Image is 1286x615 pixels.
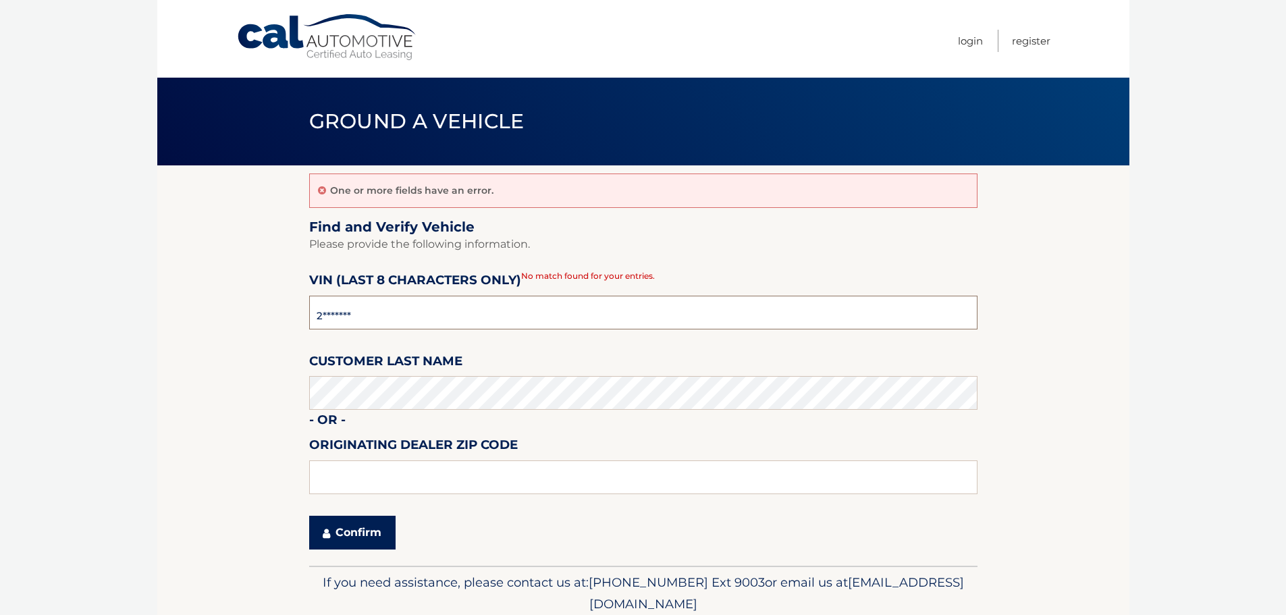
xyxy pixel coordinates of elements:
span: [PHONE_NUMBER] Ext 9003 [589,574,765,590]
label: Customer Last Name [309,351,462,376]
span: No match found for your entries. [521,271,655,281]
h2: Find and Verify Vehicle [309,219,977,236]
p: If you need assistance, please contact us at: or email us at [318,572,969,615]
label: - or - [309,410,346,435]
label: Originating Dealer Zip Code [309,435,518,460]
a: Cal Automotive [236,14,419,61]
p: Please provide the following information. [309,235,977,254]
span: [EMAIL_ADDRESS][DOMAIN_NAME] [589,574,964,612]
p: One or more fields have an error. [330,184,493,196]
a: Login [958,30,983,52]
label: VIN (last 8 characters only) [309,270,521,295]
span: Ground a Vehicle [309,109,525,134]
button: Confirm [309,516,396,550]
a: Register [1012,30,1050,52]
